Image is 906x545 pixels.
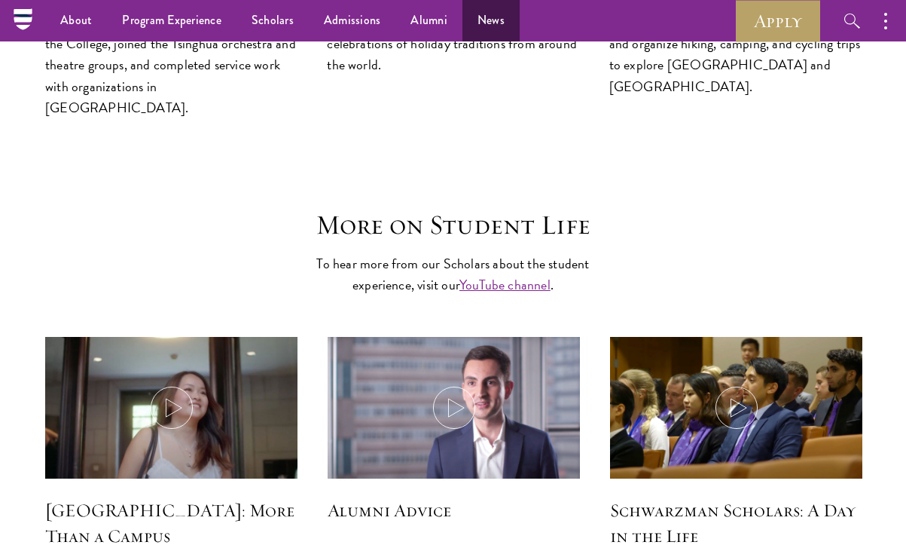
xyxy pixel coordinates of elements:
h3: More on Student Life [220,209,687,241]
p: To hear more from our Scholars about the student experience, visit our . [307,253,600,295]
a: YouTube channel [459,274,551,295]
h5: Alumni Advice [328,498,580,523]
